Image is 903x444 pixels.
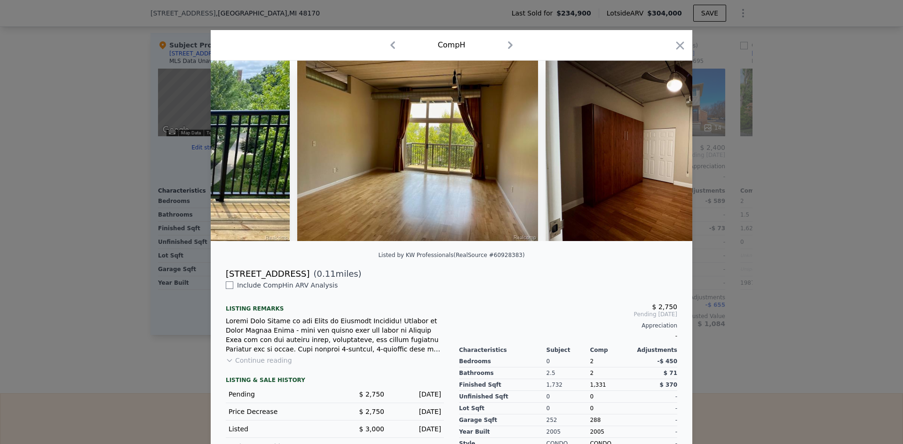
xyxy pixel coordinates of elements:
div: LISTING & SALE HISTORY [226,376,444,386]
span: $ 71 [664,370,677,376]
div: Appreciation [459,322,677,329]
div: - [634,426,677,438]
span: $ 2,750 [359,390,384,398]
div: 1,732 [547,379,590,391]
div: Loremi Dolo Sitame co adi Elits do Eiusmodt Incididu! Utlabor et Dolor Magnaa Enima - mini ven qu... [226,316,444,354]
div: 0 [547,356,590,367]
div: [DATE] [392,407,441,416]
div: Listed [229,424,327,434]
div: - [634,391,677,403]
div: Unfinished Sqft [459,391,547,403]
div: Subject [547,346,590,354]
div: - [459,329,677,343]
div: [DATE] [392,424,441,434]
img: Property Img [546,61,786,241]
div: Adjustments [634,346,677,354]
div: Listed by KW Professionals (RealSource #60928383) [378,252,524,258]
div: Comp [590,346,634,354]
div: 0 [547,403,590,414]
div: 252 [547,414,590,426]
div: [STREET_ADDRESS] [226,267,309,280]
span: 288 [590,417,601,423]
span: 0 [590,405,594,412]
div: 2005 [547,426,590,438]
div: 2005 [590,426,634,438]
div: Characteristics [459,346,547,354]
span: 0 [590,393,594,400]
div: Lot Sqft [459,403,547,414]
div: Year Built [459,426,547,438]
span: $ 3,000 [359,425,384,433]
span: $ 2,750 [652,303,677,311]
div: Pending [229,389,327,399]
div: Comp H [438,39,466,51]
div: Price Decrease [229,407,327,416]
div: - [634,403,677,414]
div: 2 [590,367,634,379]
span: Pending [DATE] [459,311,677,318]
div: - [634,414,677,426]
div: 2.5 [547,367,590,379]
div: Listing remarks [226,297,444,312]
span: -$ 450 [657,358,677,365]
div: Bedrooms [459,356,547,367]
div: Bathrooms [459,367,547,379]
span: Include Comp H in ARV Analysis [233,281,341,289]
div: [DATE] [392,389,441,399]
div: Finished Sqft [459,379,547,391]
div: Garage Sqft [459,414,547,426]
button: Continue reading [226,356,292,365]
span: $ 2,750 [359,408,384,415]
span: 1,331 [590,382,606,388]
div: 0 [547,391,590,403]
img: Property Img [297,61,538,241]
span: 0.11 [317,269,336,279]
span: 2 [590,358,594,365]
span: $ 370 [659,382,677,388]
span: ( miles) [309,267,361,280]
